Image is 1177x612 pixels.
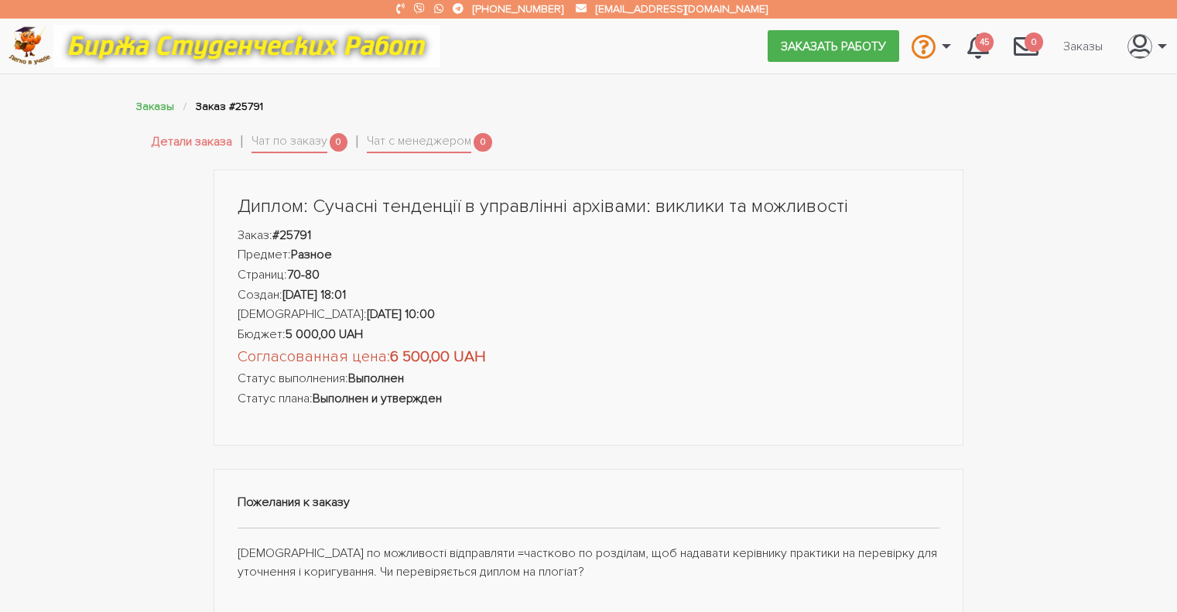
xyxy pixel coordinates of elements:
[975,32,994,52] span: 45
[596,2,768,15] a: [EMAIL_ADDRESS][DOMAIN_NAME]
[238,494,350,510] strong: Пожелания к заказу
[291,247,332,262] strong: Разное
[390,347,486,366] strong: 6 500,00 UAH
[1001,25,1051,67] a: 0
[238,285,940,306] li: Создан:
[348,371,404,386] strong: Выполнен
[367,132,471,153] a: Чат с менеджером
[1051,31,1115,60] a: Заказы
[474,133,492,152] span: 0
[9,26,51,66] img: logo-c4363faeb99b52c628a42810ed6dfb4293a56d4e4775eb116515dfe7f33672af.png
[152,132,232,152] a: Детали заказа
[238,369,940,389] li: Статус выполнения:
[473,2,563,15] a: [PHONE_NUMBER]
[955,25,1001,67] a: 45
[238,265,940,285] li: Страниц:
[238,245,940,265] li: Предмет:
[272,227,311,243] strong: #25791
[53,25,440,67] img: motto-12e01f5a76059d5f6a28199ef077b1f78e012cfde436ab5cf1d4517935686d32.gif
[238,389,940,409] li: Статус плана:
[136,100,174,113] a: Заказы
[251,132,327,153] a: Чат по заказу
[313,391,442,406] strong: Выполнен и утвержден
[367,306,435,322] strong: [DATE] 10:00
[287,267,320,282] strong: 70-80
[238,325,940,345] li: Бюджет:
[282,287,346,303] strong: [DATE] 18:01
[238,305,940,325] li: [DEMOGRAPHIC_DATA]:
[330,133,348,152] span: 0
[238,193,940,220] h1: Диплом: Сучасні тенденції в управлінні архівами: виклики та можливості
[238,226,940,246] li: Заказ:
[238,344,940,369] li: Согласованная цена:
[768,30,899,61] a: Заказать работу
[196,97,263,115] li: Заказ #25791
[1025,32,1043,52] span: 0
[286,327,363,342] strong: 5 000,00 UAH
